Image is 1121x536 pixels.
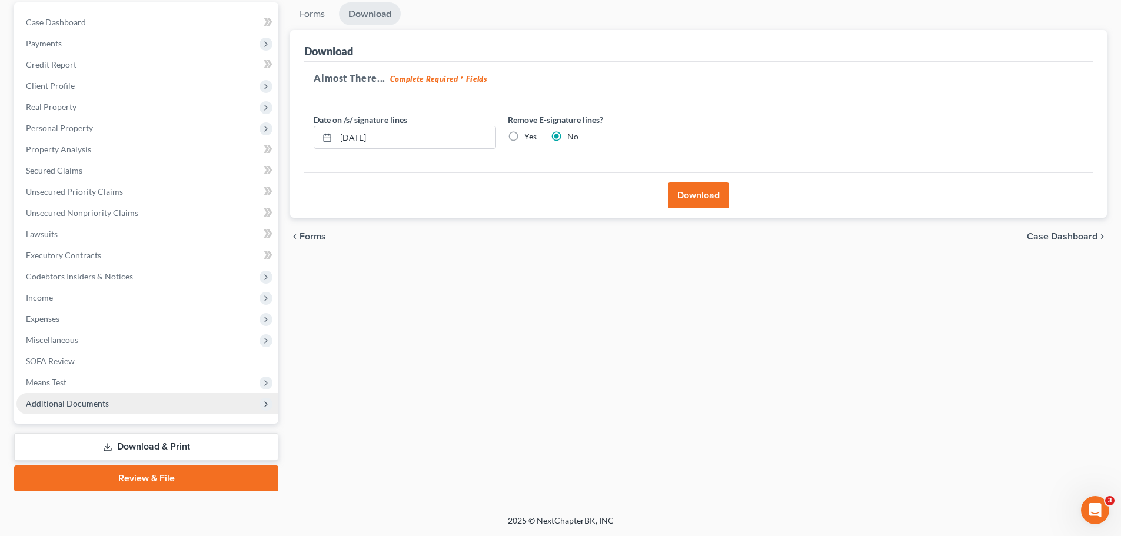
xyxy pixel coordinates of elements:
strong: Complete Required * Fields [390,74,487,84]
a: Case Dashboard [16,12,278,33]
span: Income [26,292,53,302]
a: Review & File [14,465,278,491]
span: Credit Report [26,59,76,69]
span: Additional Documents [26,398,109,408]
span: Unsecured Priority Claims [26,187,123,197]
a: Unsecured Nonpriority Claims [16,202,278,224]
input: MM/DD/YYYY [336,126,495,149]
label: Date on /s/ signature lines [314,114,407,126]
div: Download [304,44,353,58]
a: Forms [290,2,334,25]
div: 2025 © NextChapterBK, INC [225,515,896,536]
a: Executory Contracts [16,245,278,266]
a: Download & Print [14,433,278,461]
a: Property Analysis [16,139,278,160]
span: Secured Claims [26,165,82,175]
a: Secured Claims [16,160,278,181]
span: SOFA Review [26,356,75,366]
label: Remove E-signature lines? [508,114,690,126]
span: Client Profile [26,81,75,91]
span: Executory Contracts [26,250,101,260]
a: Unsecured Priority Claims [16,181,278,202]
a: Download [339,2,401,25]
i: chevron_left [290,232,300,241]
iframe: Intercom live chat [1081,496,1109,524]
span: Lawsuits [26,229,58,239]
a: Case Dashboard chevron_right [1027,232,1107,241]
span: Expenses [26,314,59,324]
button: Download [668,182,729,208]
a: SOFA Review [16,351,278,372]
i: chevron_right [1097,232,1107,241]
button: chevron_left Forms [290,232,342,241]
span: Forms [300,232,326,241]
span: Property Analysis [26,144,91,154]
span: Case Dashboard [26,17,86,27]
span: Personal Property [26,123,93,133]
label: Yes [524,131,537,142]
span: Codebtors Insiders & Notices [26,271,133,281]
label: No [567,131,578,142]
a: Lawsuits [16,224,278,245]
span: Case Dashboard [1027,232,1097,241]
h5: Almost There... [314,71,1083,85]
span: 3 [1105,496,1115,505]
span: Real Property [26,102,76,112]
span: Payments [26,38,62,48]
a: Credit Report [16,54,278,75]
span: Unsecured Nonpriority Claims [26,208,138,218]
span: Means Test [26,377,66,387]
span: Miscellaneous [26,335,78,345]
